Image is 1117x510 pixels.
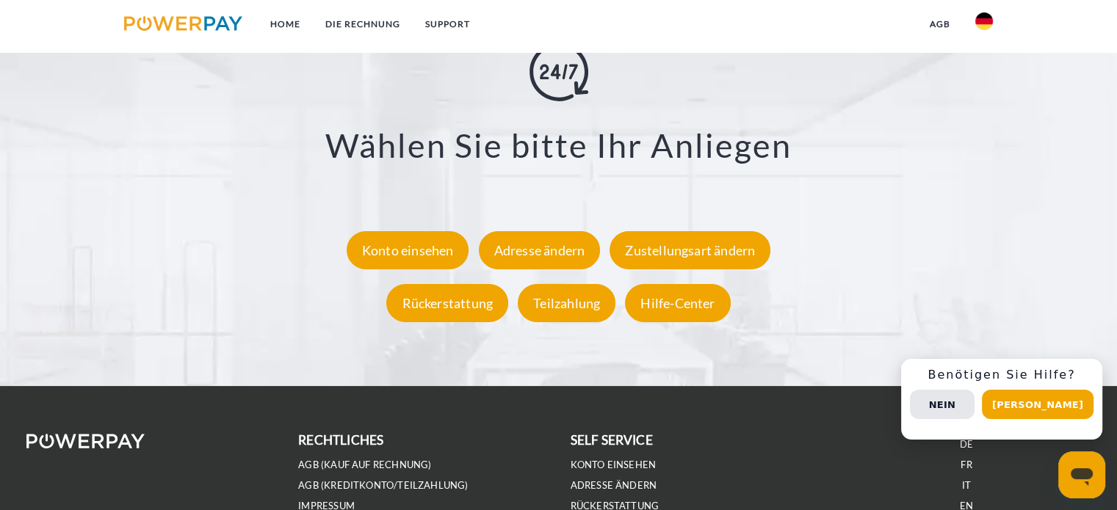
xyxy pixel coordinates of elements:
a: Teilzahlung [514,295,619,311]
b: self service [571,432,653,448]
b: rechtliches [298,432,383,448]
a: DE [960,438,973,451]
a: Hilfe-Center [621,295,734,311]
a: Home [258,11,313,37]
div: Schnellhilfe [901,359,1102,440]
a: Konto einsehen [343,242,473,258]
a: DIE RECHNUNG [313,11,413,37]
a: Rückerstattung [383,295,512,311]
iframe: Schaltfläche zum Öffnen des Messaging-Fensters [1058,451,1105,498]
a: Adresse ändern [571,479,657,492]
a: Adresse ändern [475,242,604,258]
button: [PERSON_NAME] [982,390,1093,419]
a: FR [961,459,972,471]
div: Adresse ändern [479,231,601,269]
img: de [975,12,993,30]
a: agb [917,11,963,37]
div: Rückerstattung [386,284,508,322]
img: logo-powerpay.svg [124,16,242,31]
img: online-shopping.svg [529,42,588,101]
a: AGB (Kreditkonto/Teilzahlung) [298,479,468,492]
a: Zustellungsart ändern [606,242,774,258]
div: Konto einsehen [347,231,469,269]
img: logo-powerpay-white.svg [26,434,145,448]
a: AGB (Kauf auf Rechnung) [298,459,431,471]
a: Konto einsehen [571,459,657,471]
button: Nein [910,390,975,419]
div: Teilzahlung [518,284,615,322]
a: SUPPORT [413,11,482,37]
div: Zustellungsart ändern [610,231,770,269]
div: Hilfe-Center [625,284,730,322]
h3: Benötigen Sie Hilfe? [910,368,1093,382]
a: IT [962,479,971,492]
h3: Wählen Sie bitte Ihr Anliegen [74,124,1043,165]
